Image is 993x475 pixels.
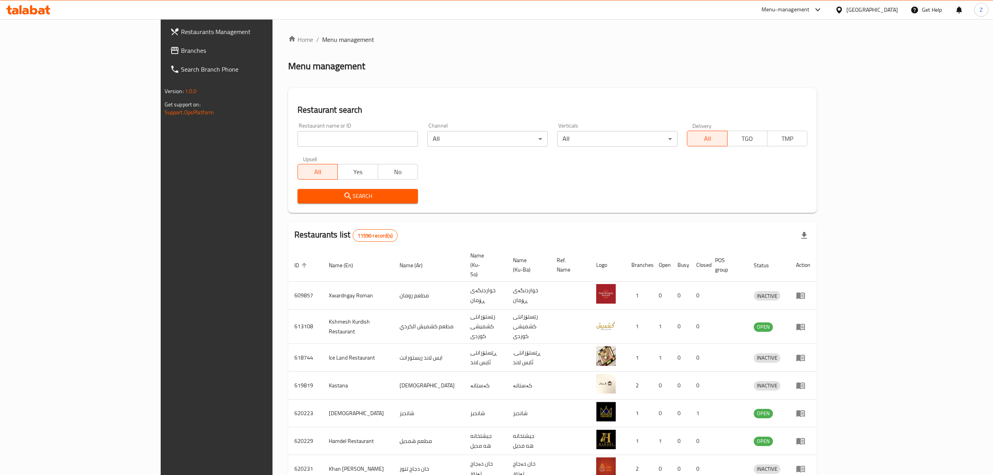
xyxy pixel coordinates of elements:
span: 11590 record(s) [353,232,397,239]
td: 0 [671,372,690,399]
th: Open [652,248,671,282]
button: TMP [767,131,807,146]
td: 0 [652,399,671,427]
div: OPEN [754,409,773,418]
span: OPEN [754,437,773,446]
div: INACTIVE [754,381,780,390]
td: 0 [671,427,690,455]
div: INACTIVE [754,464,780,474]
td: Kshmesh Kurdish Restaurant [323,309,393,344]
span: Menu management [322,35,374,44]
span: Ref. Name [557,255,581,274]
td: کەستانە [464,372,507,399]
th: Closed [690,248,709,282]
span: Yes [341,166,375,178]
td: شانديز [507,399,550,427]
th: Busy [671,248,690,282]
span: ID [294,261,309,270]
td: جيشتخانه هه مديل [464,427,507,455]
div: Menu [796,291,810,300]
div: All [427,131,548,147]
span: TMP [771,133,804,144]
td: 0 [671,309,690,344]
span: Status [754,261,779,270]
a: Search Branch Phone [164,60,326,79]
img: Shandiz [596,402,616,421]
td: 0 [671,399,690,427]
div: Menu-management [762,5,810,14]
div: Menu [796,408,810,418]
span: Name (Ar) [400,261,433,270]
td: 1 [625,282,652,309]
h2: Restaurants list [294,229,398,242]
td: 0 [652,372,671,399]
span: Z [980,5,983,14]
img: Xwardngay Roman [596,284,616,304]
td: 1 [625,309,652,344]
div: Menu [796,464,810,473]
td: ايس لاند ريستورانت [393,344,464,372]
span: Version: [165,86,184,96]
button: Yes [337,164,378,180]
img: Ice Land Restaurant [596,346,616,366]
td: شانديز [464,399,507,427]
img: Kastana [596,374,616,394]
span: 1.0.0 [185,86,197,96]
span: INACTIVE [754,291,780,300]
td: 0 [690,309,709,344]
td: شانديز [393,399,464,427]
td: مطعم رومان [393,282,464,309]
div: Export file [795,226,814,245]
span: TGO [731,133,764,144]
td: [DEMOGRAPHIC_DATA] [323,399,393,427]
span: INACTIVE [754,353,780,362]
td: خواردنگەی ڕۆمان [507,282,550,309]
td: 1 [652,344,671,372]
td: 0 [690,372,709,399]
a: Support.OpsPlatform [165,107,214,117]
span: INACTIVE [754,464,780,473]
td: [DEMOGRAPHIC_DATA] [393,372,464,399]
div: OPEN [754,322,773,332]
div: OPEN [754,437,773,446]
td: مطعم كشميش الكردي [393,309,464,344]
span: Search [304,191,412,201]
span: Name (En) [329,261,363,270]
td: 0 [690,282,709,309]
span: No [381,166,415,178]
td: Kastana [323,372,393,399]
td: 0 [671,282,690,309]
td: مطعم همديل [393,427,464,455]
span: Branches [181,46,320,55]
a: Branches [164,41,326,60]
span: Name (Ku-Ba) [513,255,541,274]
span: Name (Ku-So) [470,251,497,279]
td: Ice Land Restaurant [323,344,393,372]
button: All [298,164,338,180]
label: Delivery [692,123,712,128]
div: Menu [796,353,810,362]
td: 1 [690,399,709,427]
td: ڕێستۆرانتی ئایس لاند [464,344,507,372]
span: POS group [715,255,738,274]
td: 2 [625,372,652,399]
button: Search [298,189,418,203]
span: Restaurants Management [181,27,320,36]
label: Upsell [303,156,317,162]
h2: Menu management [288,60,365,72]
td: 1 [625,427,652,455]
div: Menu [796,381,810,390]
td: 1 [652,309,671,344]
td: .ڕێستۆرانتی ئایس لاند [507,344,550,372]
button: All [687,131,727,146]
span: OPEN [754,322,773,331]
input: Search for restaurant name or ID.. [298,131,418,147]
td: 0 [652,282,671,309]
span: Search Branch Phone [181,65,320,74]
td: 1 [625,399,652,427]
span: All [301,166,335,178]
img: Kshmesh Kurdish Restaurant [596,315,616,335]
img: Hamdel Restaurant [596,430,616,449]
div: [GEOGRAPHIC_DATA] [846,5,898,14]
